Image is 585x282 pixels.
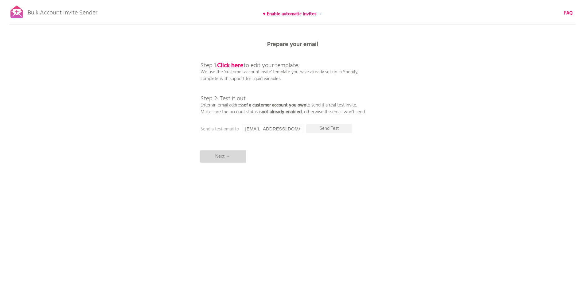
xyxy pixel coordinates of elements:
[262,108,302,116] b: not already enabled
[564,10,573,17] a: FAQ
[201,126,323,133] p: Send a test email to
[263,10,322,18] b: ♥ Enable automatic invites →
[201,49,365,115] p: We use the 'customer account invite' template you have already set up in Shopify, complete with s...
[267,40,318,49] b: Prepare your email
[306,124,352,133] p: Send Test
[244,102,306,109] b: of a customer account you own
[217,61,244,71] a: Click here
[200,150,246,163] p: Next →
[28,4,97,19] p: Bulk Account Invite Sender
[201,94,247,104] span: Step 2: Test it out.
[201,61,299,71] span: Step 1: to edit your template.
